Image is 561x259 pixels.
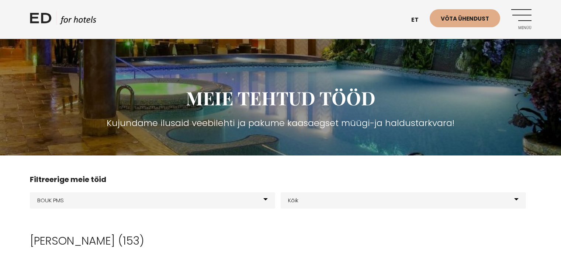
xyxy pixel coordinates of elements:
[30,11,96,29] a: ED HOTELS
[430,9,500,27] a: Võta ühendust
[408,11,430,29] a: et
[511,26,531,30] span: Menüü
[30,116,531,130] h3: Kujundame ilusaid veebilehti ja pakume kaasaegset müügi-ja haldustarkvara!
[30,234,531,248] h2: [PERSON_NAME] (153)
[30,174,531,185] h4: Filtreerige meie töid
[511,9,531,29] a: Menüü
[186,85,375,110] span: MEIE TEHTUD TÖÖD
